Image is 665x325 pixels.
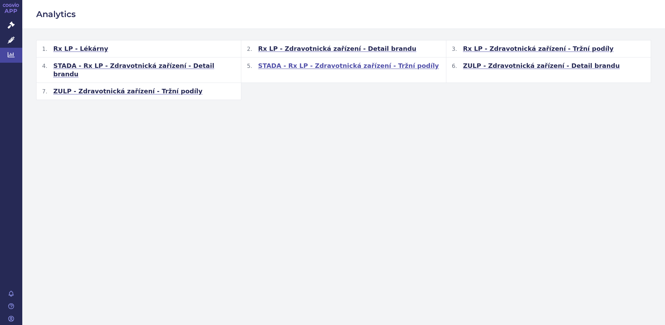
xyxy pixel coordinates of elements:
[53,62,235,78] span: STADA - Rx LP - Zdravotnická zařízení - Detail brandu
[241,57,446,83] button: STADA - Rx LP - Zdravotnická zařízení - Tržní podíly
[36,8,651,20] h2: Analytics
[258,45,416,53] span: Rx LP - Zdravotnická zařízení - Detail brandu
[37,83,241,100] button: ZULP - Zdravotnická zařízení - Tržní podíly
[463,62,620,70] span: ZULP - Zdravotnická zařízení - Detail brandu
[463,45,614,53] span: Rx LP - Zdravotnická zařízení - Tržní podíly
[241,40,446,57] button: Rx LP - Zdravotnická zařízení - Detail brandu
[446,40,651,57] button: Rx LP - Zdravotnická zařízení - Tržní podíly
[53,45,108,53] span: Rx LP - Lékárny
[37,57,241,83] button: STADA - Rx LP - Zdravotnická zařízení - Detail brandu
[53,87,203,95] span: ZULP - Zdravotnická zařízení - Tržní podíly
[37,40,241,57] button: Rx LP - Lékárny
[258,62,439,70] span: STADA - Rx LP - Zdravotnická zařízení - Tržní podíly
[446,57,651,83] button: ZULP - Zdravotnická zařízení - Detail brandu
